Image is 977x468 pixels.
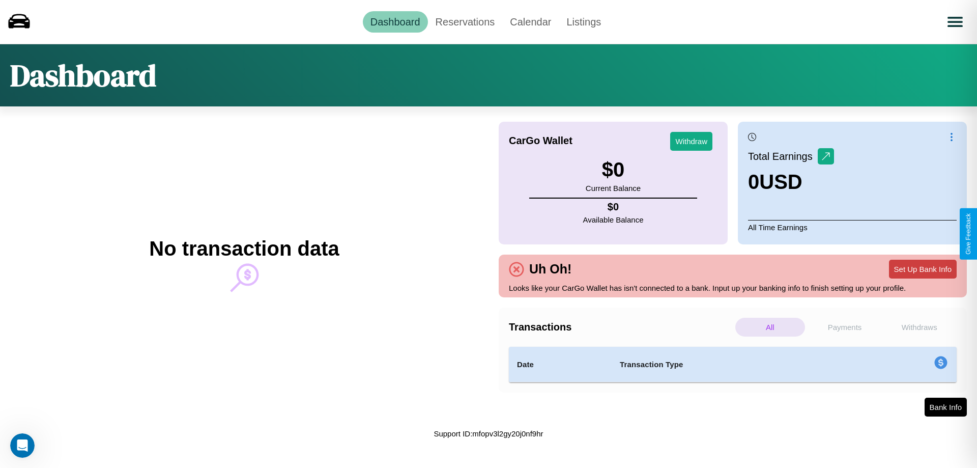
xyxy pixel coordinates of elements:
[748,147,818,166] p: Total Earnings
[586,181,641,195] p: Current Balance
[502,11,559,33] a: Calendar
[889,260,957,279] button: Set Up Bank Info
[10,433,35,458] iframe: Intercom live chat
[509,281,957,295] p: Looks like your CarGo Wallet has isn't connected to a bank. Input up your banking info to finish ...
[583,213,644,227] p: Available Balance
[884,318,954,337] p: Withdraws
[517,359,604,371] h4: Date
[810,318,880,337] p: Payments
[524,262,577,277] h4: Uh Oh!
[428,11,503,33] a: Reservations
[748,220,957,234] p: All Time Earnings
[735,318,805,337] p: All
[10,54,156,96] h1: Dashboard
[509,347,957,382] table: simple table
[509,321,733,333] h4: Transactions
[434,427,543,441] p: Support ID: mfopv3l2gy20j0nf9hr
[586,158,641,181] h3: $ 0
[941,8,969,36] button: Open menu
[149,237,339,260] h2: No transaction data
[925,398,967,417] button: Bank Info
[559,11,609,33] a: Listings
[620,359,851,371] h4: Transaction Type
[965,213,972,255] div: Give Feedback
[748,171,834,194] h3: 0 USD
[363,11,428,33] a: Dashboard
[670,132,712,151] button: Withdraw
[509,135,572,147] h4: CarGo Wallet
[583,201,644,213] h4: $ 0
